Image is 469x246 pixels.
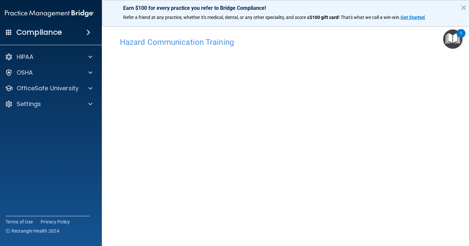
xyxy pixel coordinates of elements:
[123,5,451,11] p: Earn $100 for every practice you refer to Bridge Compliance!
[17,100,41,108] p: Settings
[5,84,92,92] a: OfficeSafe University
[17,69,33,77] p: OSHA
[17,53,33,61] p: HIPAA
[123,15,310,20] span: Refer a friend at any practice, whether it's medical, dental, or any other speciality, and score a
[460,33,462,42] div: 1
[5,7,94,20] img: PMB logo
[120,38,454,46] h4: Hazard Communication Training
[460,2,467,13] button: Close
[443,29,462,49] button: Open Resource Center, 1 new notification
[41,219,70,225] a: Privacy Policy
[401,15,426,20] a: Get Started
[6,228,59,234] span: Ⓒ Rectangle Health 2024
[338,15,401,20] span: ! That's what we call a win-win.
[5,69,92,77] a: OSHA
[5,53,92,61] a: HIPAA
[6,219,33,225] a: Terms of Use
[310,15,338,20] strong: $100 gift card
[401,15,425,20] strong: Get Started
[16,28,62,37] h4: Compliance
[17,84,79,92] p: OfficeSafe University
[5,100,92,108] a: Settings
